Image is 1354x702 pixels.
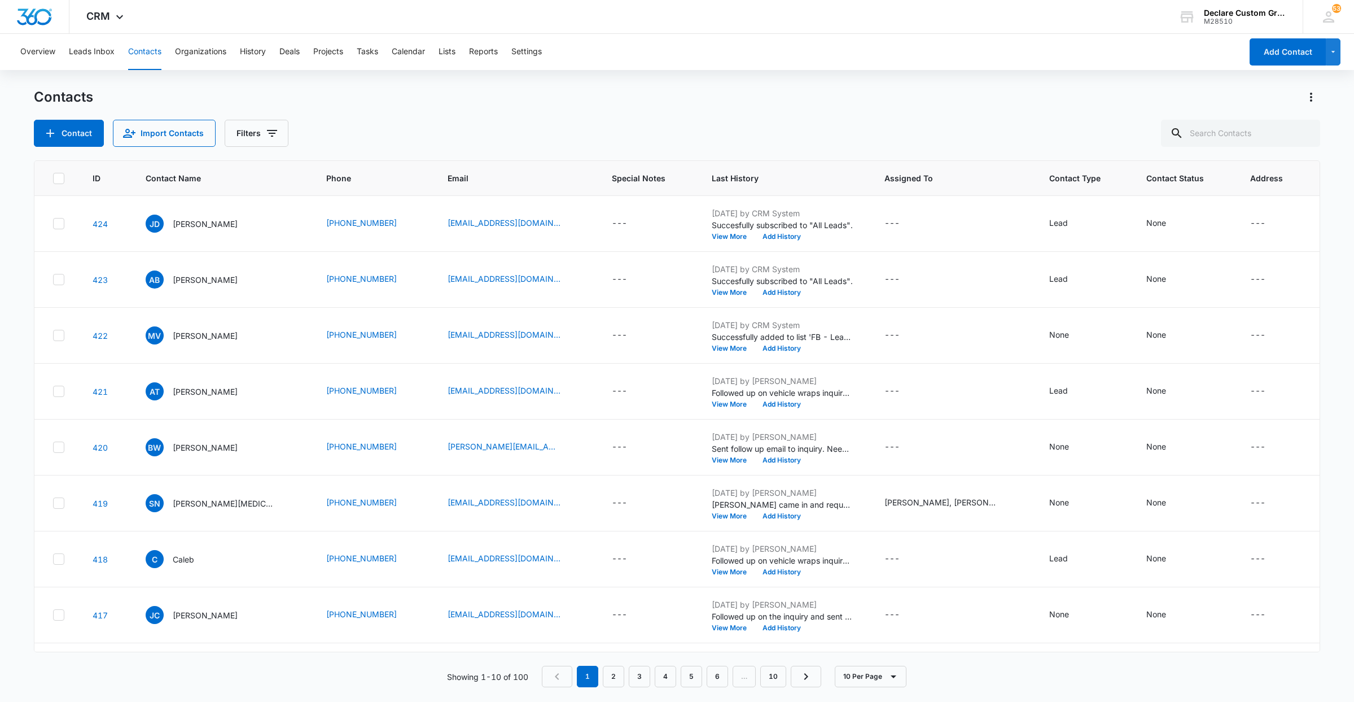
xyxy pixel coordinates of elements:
[326,273,397,285] a: [PHONE_NUMBER]
[612,441,627,454] div: ---
[1204,18,1286,25] div: account id
[1250,496,1286,510] div: Address - - Select to Edit Field
[755,289,809,296] button: Add History
[326,172,404,184] span: Phone
[1049,608,1069,620] div: None
[1146,608,1186,622] div: Contact Status - None - Select to Edit Field
[146,172,283,184] span: Contact Name
[1146,385,1186,398] div: Contact Status - None - Select to Edit Field
[1049,496,1069,508] div: None
[612,273,627,286] div: ---
[439,34,455,70] button: Lists
[1250,217,1286,230] div: Address - - Select to Edit Field
[612,273,647,286] div: Special Notes - - Select to Edit Field
[173,553,194,565] p: Caleb
[34,89,93,106] h1: Contacts
[146,494,295,512] div: Contact Name - Scott Nix - Select to Edit Field
[357,34,378,70] button: Tasks
[93,555,108,564] a: Navigate to contact details page for Caleb
[629,666,650,687] a: Page 3
[755,625,809,631] button: Add History
[173,442,238,454] p: [PERSON_NAME]
[655,666,676,687] a: Page 4
[612,329,627,342] div: ---
[173,274,238,286] p: [PERSON_NAME]
[448,329,581,342] div: Email - mikeyvaldez20@gmail.com - Select to Edit Field
[1049,496,1089,510] div: Contact Type - None - Select to Edit Field
[884,608,920,622] div: Assigned To - - Select to Edit Field
[448,217,560,229] a: [EMAIL_ADDRESS][DOMAIN_NAME]
[225,120,288,147] button: Filters
[93,443,108,452] a: Navigate to contact details page for Barry Wagner
[1146,441,1166,452] div: None
[1049,385,1068,396] div: Lead
[448,273,560,285] a: [EMAIL_ADDRESS][DOMAIN_NAME]
[240,34,266,70] button: History
[448,273,581,286] div: Email - bluecaptainivy@gmail.com - Select to Edit Field
[712,319,853,331] p: [DATE] by CRM System
[173,609,238,621] p: [PERSON_NAME]
[146,271,164,289] span: AB
[1049,329,1069,341] div: None
[612,552,627,566] div: ---
[712,401,755,408] button: View More
[603,666,624,687] a: Page 2
[173,498,274,509] p: [PERSON_NAME][MEDICAL_DATA]
[448,385,581,398] div: Email - Tru6202@gmail.com - Select to Edit Field
[326,329,417,342] div: Phone - +19709994427 - Select to Edit Field
[1049,552,1068,564] div: Lead
[313,34,343,70] button: Projects
[146,271,258,289] div: Contact Name - Abby Bernhardt - Select to Edit Field
[1250,329,1286,342] div: Address - - Select to Edit Field
[1049,172,1103,184] span: Contact Type
[884,608,900,622] div: ---
[884,496,997,508] div: [PERSON_NAME], [PERSON_NAME]
[1146,273,1186,286] div: Contact Status - None - Select to Edit Field
[146,438,164,456] span: BW
[1049,217,1088,230] div: Contact Type - Lead - Select to Edit Field
[93,219,108,229] a: Navigate to contact details page for Jose Dominguez
[392,34,425,70] button: Calendar
[69,34,115,70] button: Leads Inbox
[34,120,104,147] button: Add Contact
[884,273,920,286] div: Assigned To - - Select to Edit Field
[612,385,647,398] div: Special Notes - - Select to Edit Field
[511,34,542,70] button: Settings
[884,441,900,454] div: ---
[712,219,853,231] p: Succesfully subscribed to "All Leads".
[755,513,809,520] button: Add History
[755,457,809,464] button: Add History
[1049,273,1088,286] div: Contact Type - Lead - Select to Edit Field
[173,330,238,342] p: [PERSON_NAME]
[1049,608,1089,622] div: Contact Type - None - Select to Edit Field
[146,438,258,456] div: Contact Name - Barry Wagner - Select to Edit Field
[712,172,841,184] span: Last History
[1332,4,1341,13] span: 53
[884,496,1018,510] div: Assigned To - Janet Kellogg, Josh Kellogg - Select to Edit Field
[93,611,108,620] a: Navigate to contact details page for Johnathon Cozens
[1146,552,1186,566] div: Contact Status - None - Select to Edit Field
[712,513,755,520] button: View More
[86,10,110,22] span: CRM
[1146,496,1186,510] div: Contact Status - None - Select to Edit Field
[712,611,853,622] p: Followed up on the inquiry and sent email. Need to follow up by phone.
[712,331,853,343] p: Successfully added to list 'FB - Lead Gen'.
[1146,441,1186,454] div: Contact Status - None - Select to Edit Field
[1250,273,1265,286] div: ---
[146,215,258,233] div: Contact Name - Jose Dominguez - Select to Edit Field
[712,487,853,499] p: [DATE] by [PERSON_NAME]
[93,172,102,184] span: ID
[1250,552,1286,566] div: Address - - Select to Edit Field
[755,345,809,352] button: Add History
[448,608,581,622] div: Email - youthfulsoul36@gmail.com - Select to Edit Field
[448,217,581,230] div: Email - Monster4551@gmail.com - Select to Edit Field
[712,543,853,555] p: [DATE] by [PERSON_NAME]
[712,499,853,511] p: [PERSON_NAME] came in and requested quote. Details below. Vehicle: 2015 Chevy Silverado 3500HD Du...
[448,329,560,341] a: [EMAIL_ADDRESS][DOMAIN_NAME]
[93,331,108,341] a: Navigate to contact details page for Mikey Valdez
[755,401,809,408] button: Add History
[146,382,258,400] div: Contact Name - Ansalmo Trujillo - Select to Edit Field
[1250,608,1286,622] div: Address - - Select to Edit Field
[612,217,647,230] div: Special Notes - - Select to Edit Field
[884,441,920,454] div: Assigned To - - Select to Edit Field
